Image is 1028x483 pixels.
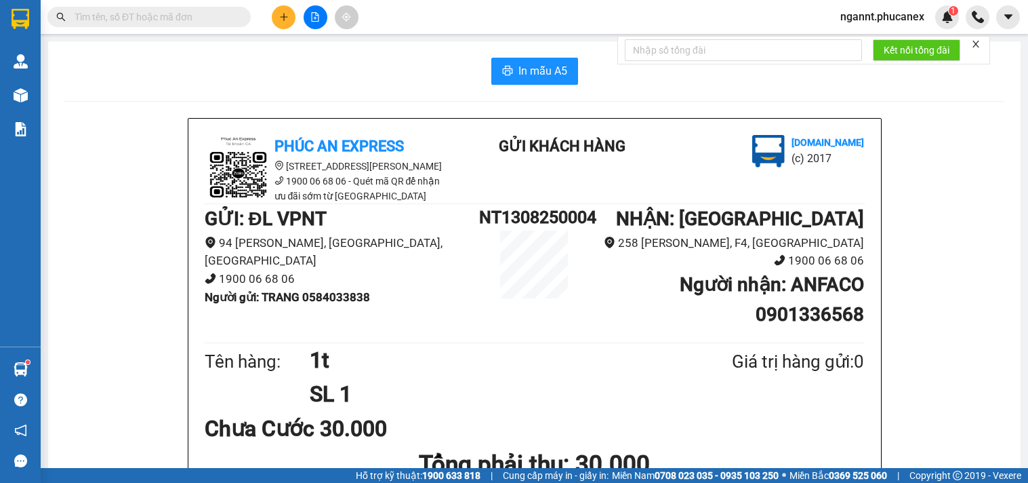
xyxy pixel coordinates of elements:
span: Cung cấp máy in - giấy in: [503,468,609,483]
input: Tìm tên, số ĐT hoặc mã đơn [75,9,234,24]
h1: Tổng phải thu: 30.000 [205,446,865,483]
h1: NT1308250004 [479,204,589,231]
button: Kết nối tổng đài [873,39,960,61]
span: Miền Bắc [789,468,887,483]
b: [DOMAIN_NAME] [791,137,864,148]
button: file-add [304,5,327,29]
h1: 1t [310,343,666,377]
div: Chưa Cước 30.000 [205,412,422,446]
b: Gửi khách hàng [499,138,625,155]
span: printer [502,65,513,78]
span: phone [205,273,216,284]
span: message [14,455,27,467]
strong: 0708 023 035 - 0935 103 250 [655,470,779,481]
strong: 0369 525 060 [829,470,887,481]
li: [STREET_ADDRESS][PERSON_NAME] [205,159,449,174]
img: warehouse-icon [14,54,28,69]
span: ngannt.phucanex [829,8,935,25]
img: phone-icon [972,11,984,23]
span: environment [274,161,284,170]
li: 1900 06 68 06 - Quét mã QR để nhận ưu đãi sớm từ [GEOGRAPHIC_DATA] [205,174,449,204]
img: logo.jpg [205,135,272,203]
input: Nhập số tổng đài [625,39,862,61]
b: Người gửi : TRANG 0584033838 [205,290,370,304]
span: Hỗ trợ kỹ thuật: [356,468,480,483]
button: caret-down [996,5,1020,29]
h1: SL 1 [310,377,666,411]
span: phone [274,176,284,185]
div: Giá trị hàng gửi: 0 [666,348,864,376]
span: Kết nối tổng đài [884,43,949,58]
button: printerIn mẫu A5 [491,58,578,85]
span: | [491,468,493,483]
li: 258 [PERSON_NAME], F4, [GEOGRAPHIC_DATA] [590,234,865,252]
img: icon-new-feature [941,11,953,23]
span: copyright [953,471,962,480]
img: logo.jpg [752,135,785,168]
li: (c) 2017 [791,150,864,167]
span: caret-down [1002,11,1014,23]
span: search [56,12,66,22]
li: 1900 06 68 06 [205,270,480,288]
button: aim [335,5,358,29]
sup: 1 [26,360,30,364]
button: plus [272,5,295,29]
img: logo-vxr [12,9,29,29]
span: In mẫu A5 [518,62,567,79]
span: Miền Nam [612,468,779,483]
b: GỬI : ĐL VPNT [205,208,327,230]
div: Tên hàng: [205,348,310,376]
span: aim [342,12,351,22]
span: question-circle [14,393,27,406]
img: warehouse-icon [14,88,28,102]
span: file-add [310,12,320,22]
li: 1900 06 68 06 [590,252,865,270]
span: environment [205,237,216,248]
span: phone [774,254,785,266]
span: plus [279,12,289,22]
span: | [897,468,899,483]
span: 1 [951,6,955,16]
img: solution-icon [14,122,28,136]
li: 94 [PERSON_NAME], [GEOGRAPHIC_DATA], [GEOGRAPHIC_DATA] [205,234,480,270]
b: Người nhận : ANFACO 0901336568 [680,273,864,326]
sup: 1 [949,6,958,16]
span: environment [604,237,615,248]
img: warehouse-icon [14,362,28,376]
b: Phúc An Express [274,138,404,155]
span: close [971,39,981,49]
span: notification [14,424,27,437]
strong: 1900 633 818 [422,470,480,481]
b: NHẬN : [GEOGRAPHIC_DATA] [616,208,864,230]
span: ⚪️ [782,473,786,478]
